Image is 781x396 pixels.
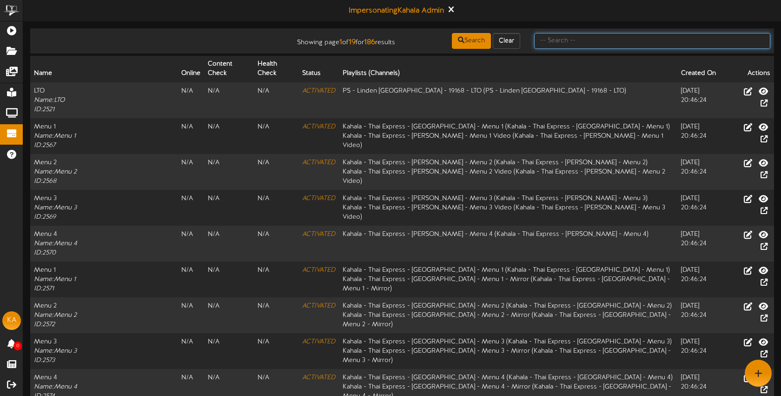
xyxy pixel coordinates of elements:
[204,56,254,82] th: Content Check
[204,154,254,190] td: N/A
[34,204,77,211] i: Name: Menu 3
[277,32,402,48] div: Showing page of for results
[34,312,77,319] i: Name: Menu 2
[204,297,254,333] td: N/A
[677,56,727,82] th: Created On
[298,56,339,82] th: Status
[339,118,677,154] td: Kahala - Thai Express - [GEOGRAPHIC_DATA] - Menu 1 ( Kahala - Thai Express - [GEOGRAPHIC_DATA] - ...
[30,262,178,297] td: Menu 1
[677,262,727,297] td: [DATE] 20:46:24
[339,333,677,369] td: Kahala - Thai Express - [GEOGRAPHIC_DATA] - Menu 3 ( Kahala - Thai Express - [GEOGRAPHIC_DATA] - ...
[677,118,727,154] td: [DATE] 20:46:24
[34,214,56,221] i: ID: 2569
[178,333,204,369] td: N/A
[254,226,298,262] td: N/A
[34,168,77,175] i: Name: Menu 2
[34,106,54,113] i: ID: 2521
[302,195,335,202] i: ACTIVATED
[30,226,178,262] td: Menu 4
[204,118,254,154] td: N/A
[34,178,56,185] i: ID: 2568
[727,56,774,82] th: Actions
[34,383,77,390] i: Name: Menu 4
[302,123,335,130] i: ACTIVATED
[30,297,178,333] td: Menu 2
[339,262,677,297] td: Kahala - Thai Express - [GEOGRAPHIC_DATA] - Menu 1 ( Kahala - Thai Express - [GEOGRAPHIC_DATA] - ...
[254,56,298,82] th: Health Check
[339,154,677,190] td: Kahala - Thai Express - [PERSON_NAME] - Menu 2 ( Kahala - Thai Express - [PERSON_NAME] - Menu 2 )...
[534,33,770,49] input: -- Search --
[302,231,335,238] i: ACTIVATED
[34,142,55,149] i: ID: 2567
[452,33,491,49] button: Search
[364,38,375,47] strong: 186
[339,82,677,119] td: PS - Linden [GEOGRAPHIC_DATA] - 19168 - LTO ( PS - Linden [GEOGRAPHIC_DATA] - 19168 - LTO )
[34,133,76,140] i: Name: Menu 1
[254,297,298,333] td: N/A
[30,118,178,154] td: Menu 1
[178,154,204,190] td: N/A
[302,338,335,345] i: ACTIVATED
[178,118,204,154] td: N/A
[178,297,204,333] td: N/A
[254,262,298,297] td: N/A
[677,82,727,119] td: [DATE] 20:46:24
[178,262,204,297] td: N/A
[34,249,56,256] i: ID: 2570
[339,297,677,333] td: Kahala - Thai Express - [GEOGRAPHIC_DATA] - Menu 2 ( Kahala - Thai Express - [GEOGRAPHIC_DATA] - ...
[178,82,204,119] td: N/A
[677,333,727,369] td: [DATE] 20:46:24
[302,267,335,274] i: ACTIVATED
[302,159,335,166] i: ACTIVATED
[204,333,254,369] td: N/A
[254,154,298,190] td: N/A
[302,302,335,309] i: ACTIVATED
[34,321,55,328] i: ID: 2572
[339,226,677,262] td: Kahala - Thai Express - [PERSON_NAME] - Menu 4 ( Kahala - Thai Express - [PERSON_NAME] - Menu 4 )
[254,82,298,119] td: N/A
[677,226,727,262] td: [DATE] 20:46:24
[178,226,204,262] td: N/A
[254,190,298,226] td: N/A
[30,82,178,119] td: LTO
[13,342,22,350] span: 0
[2,311,21,330] div: KA
[302,87,335,94] i: ACTIVATED
[302,374,335,381] i: ACTIVATED
[339,190,677,226] td: Kahala - Thai Express - [PERSON_NAME] - Menu 3 ( Kahala - Thai Express - [PERSON_NAME] - Menu 3 )...
[30,154,178,190] td: Menu 2
[34,240,77,247] i: Name: Menu 4
[204,82,254,119] td: N/A
[493,33,520,49] button: Clear
[204,190,254,226] td: N/A
[677,297,727,333] td: [DATE] 20:46:24
[677,190,727,226] td: [DATE] 20:46:24
[30,333,178,369] td: Menu 3
[254,333,298,369] td: N/A
[204,262,254,297] td: N/A
[30,190,178,226] td: Menu 3
[178,190,204,226] td: N/A
[339,38,342,47] strong: 1
[204,226,254,262] td: N/A
[30,56,178,82] th: Name
[34,276,76,283] i: Name: Menu 1
[178,56,204,82] th: Online
[254,118,298,154] td: N/A
[34,285,54,292] i: ID: 2571
[349,38,356,47] strong: 19
[677,154,727,190] td: [DATE] 20:46:24
[339,56,677,82] th: Playlists (Channels)
[34,348,77,355] i: Name: Menu 3
[34,97,65,104] i: Name: LTO
[34,357,55,364] i: ID: 2573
